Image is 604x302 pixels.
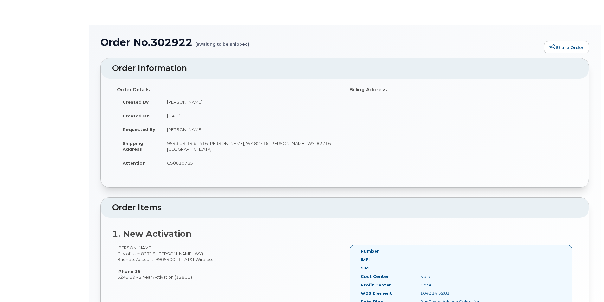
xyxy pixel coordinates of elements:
[123,113,150,118] strong: Created On
[161,123,340,136] td: [PERSON_NAME]
[361,274,389,280] label: Cost Center
[361,248,379,254] label: Number
[350,87,573,92] h4: Billing Address
[161,109,340,123] td: [DATE]
[100,37,541,48] h1: Order No.302922
[161,95,340,109] td: [PERSON_NAME]
[117,87,340,92] h4: Order Details
[123,99,149,104] strong: Created By
[161,156,340,170] td: CS0810785
[123,160,145,166] strong: Attention
[544,41,589,54] a: Share Order
[361,265,369,271] label: SIM
[112,245,345,280] div: [PERSON_NAME] City of Use: 82716 ([PERSON_NAME], WY) Business Account: 990540011 - AT&T Wireless ...
[415,290,499,296] div: 104314.3281
[112,203,577,212] h2: Order Items
[161,136,340,156] td: 9543 US-14 #1416 [PERSON_NAME], WY 82716, [PERSON_NAME], WY, 82716, [GEOGRAPHIC_DATA]
[112,64,577,73] h2: Order Information
[415,274,499,280] div: None
[415,282,499,288] div: None
[123,141,143,152] strong: Shipping Address
[196,37,249,47] small: (awaiting to be shipped)
[112,229,192,239] strong: 1. New Activation
[361,282,391,288] label: Profit Center
[361,257,370,263] label: IMEI
[123,127,155,132] strong: Requested By
[117,269,140,274] strong: iPhone 16
[361,290,392,296] label: WBS Element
